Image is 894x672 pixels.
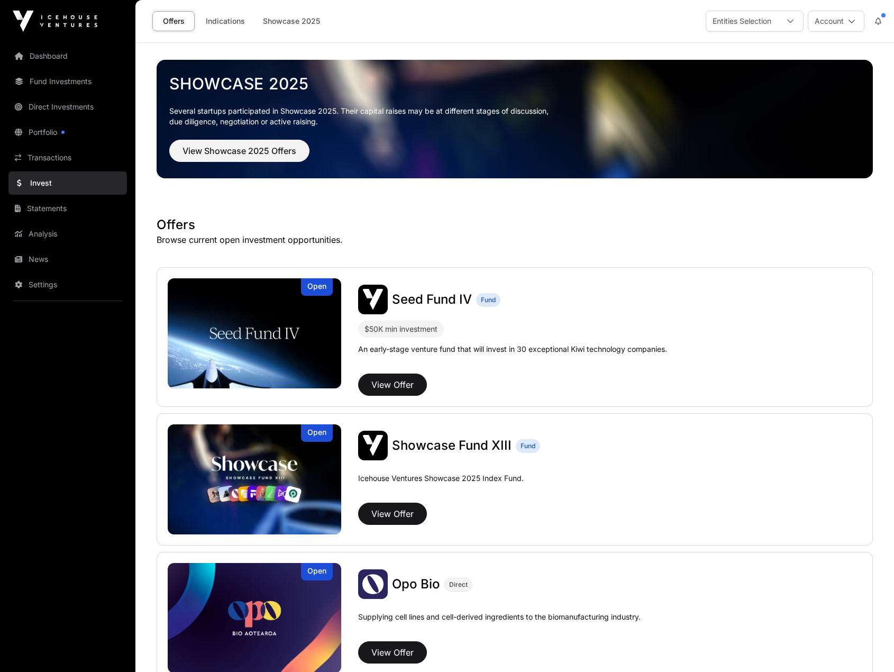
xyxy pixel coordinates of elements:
p: Browse current open investment opportunities. [157,233,873,246]
img: Seed Fund IV [358,285,388,314]
a: Invest [8,171,127,195]
div: Open [301,278,333,296]
div: Open [301,424,333,442]
a: Analysis [8,222,127,246]
img: Showcase Fund XIII [358,431,388,460]
a: Showcase 2025 [169,74,860,93]
div: $50K min investment [364,323,437,335]
button: Account [808,11,864,32]
a: Statements [8,197,127,220]
p: An early-stage venture fund that will invest in 30 exceptional Kiwi technology companies. [358,344,667,355]
button: View Offer [358,503,427,525]
a: Portfolio [8,121,127,144]
img: Icehouse Ventures Logo [13,11,97,32]
a: Direct Investments [8,95,127,119]
a: Indications [199,11,252,31]
span: Fund [481,296,496,304]
a: Settings [8,273,127,296]
a: Dashboard [8,44,127,68]
button: View Showcase 2025 Offers [169,140,309,162]
span: Fund [521,442,535,450]
div: $50K min investment [358,321,444,338]
span: Showcase Fund XIII [392,438,512,453]
img: Seed Fund IV [168,278,341,388]
img: Showcase 2025 [157,60,873,178]
button: View Offer [358,374,427,396]
div: Open [301,563,333,580]
img: Showcase Fund XIII [168,424,341,534]
a: Opo Bio [392,576,440,593]
span: View Showcase 2025 Offers [183,144,296,157]
a: News [8,248,127,271]
div: Entities Selection [706,11,778,31]
a: Showcase 2025 [256,11,327,31]
a: Seed Fund IVOpen [168,278,341,388]
img: Opo Bio [358,569,388,599]
a: Showcase Fund XIII [392,437,512,454]
iframe: Chat Widget [841,621,894,672]
span: Direct [449,580,468,589]
a: Seed Fund IV [392,291,472,308]
p: Supplying cell lines and cell-derived ingredients to the biomanufacturing industry. [358,612,641,622]
a: Transactions [8,146,127,169]
a: Showcase Fund XIIIOpen [168,424,341,534]
h1: Offers [157,216,873,233]
p: Icehouse Ventures Showcase 2025 Index Fund. [358,473,524,484]
button: View Offer [358,641,427,664]
a: Fund Investments [8,70,127,93]
a: Offers [152,11,195,31]
a: View Showcase 2025 Offers [169,150,309,161]
p: Several startups participated in Showcase 2025. Their capital raises may be at different stages o... [169,106,860,127]
span: Opo Bio [392,576,440,592]
span: Seed Fund IV [392,292,472,307]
